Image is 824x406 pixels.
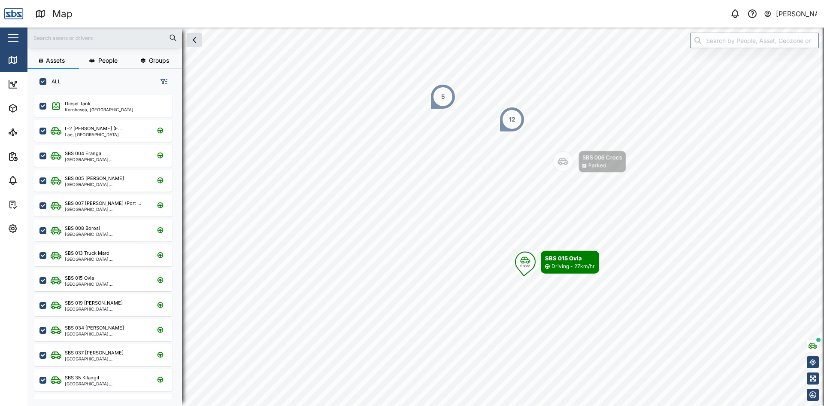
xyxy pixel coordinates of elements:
div: S 186° [520,264,530,268]
div: [GEOGRAPHIC_DATA], [GEOGRAPHIC_DATA] [65,357,147,361]
span: Assets [46,58,65,64]
div: [GEOGRAPHIC_DATA], [GEOGRAPHIC_DATA] [65,307,147,311]
div: grid [34,92,182,399]
div: SBS 006 Crocs [582,153,622,162]
div: Map marker [515,251,599,274]
label: ALL [46,78,61,85]
div: Map [52,6,73,21]
div: SBS 037 [PERSON_NAME] [65,349,124,357]
div: Map [22,55,42,65]
div: SBS 013 Truck Maro [65,250,109,257]
div: SBS 007 [PERSON_NAME] (Port ... [65,200,141,207]
div: [GEOGRAPHIC_DATA], [GEOGRAPHIC_DATA] [65,282,147,286]
div: Lae, [GEOGRAPHIC_DATA] [65,132,122,137]
input: Search by People, Asset, Geozone or Place [690,33,819,48]
div: Sites [22,128,43,137]
button: [PERSON_NAME] [763,8,817,20]
div: Reports [22,152,51,161]
div: SBS 034 [PERSON_NAME] [65,324,124,332]
div: SBS 004 Eranga [65,150,101,157]
div: SBS 005 [PERSON_NAME] [65,175,124,182]
div: 5 [441,92,445,101]
div: [GEOGRAPHIC_DATA], [GEOGRAPHIC_DATA] [65,257,147,261]
div: SBS 35 Kilangit [65,374,100,382]
div: 12 [509,115,515,124]
div: [GEOGRAPHIC_DATA], [GEOGRAPHIC_DATA] [65,232,147,236]
div: Map marker [499,107,525,132]
div: Parked [588,162,606,170]
div: [GEOGRAPHIC_DATA], [GEOGRAPHIC_DATA] [65,382,147,386]
div: Assets [22,104,49,113]
canvas: Map [27,27,824,406]
div: SBS 015 Ovia [65,275,94,282]
div: Settings [22,224,53,233]
div: Map marker [553,151,626,173]
input: Search assets or drivers [33,31,177,44]
div: Alarms [22,176,49,185]
img: Main Logo [4,4,23,23]
span: People [98,58,118,64]
span: Groups [149,58,169,64]
div: SBS 015 Ovia [545,254,595,263]
div: [GEOGRAPHIC_DATA], [GEOGRAPHIC_DATA] [65,157,147,162]
div: SBS 008 Borosi [65,225,100,232]
div: Driving - 27km/hr [551,263,595,271]
div: [GEOGRAPHIC_DATA], [GEOGRAPHIC_DATA] [65,182,147,186]
div: Tasks [22,200,46,209]
div: [GEOGRAPHIC_DATA], [GEOGRAPHIC_DATA] [65,332,147,336]
div: L-2 [PERSON_NAME] (F... [65,125,122,132]
div: [GEOGRAPHIC_DATA], [GEOGRAPHIC_DATA] [65,207,147,211]
div: Dashboard [22,79,61,89]
div: SBS 019 [PERSON_NAME] [65,299,123,307]
div: Map marker [430,84,456,110]
div: [PERSON_NAME] [776,9,817,19]
div: Korobosea, [GEOGRAPHIC_DATA] [65,107,133,112]
div: Diesel Tank [65,100,91,107]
